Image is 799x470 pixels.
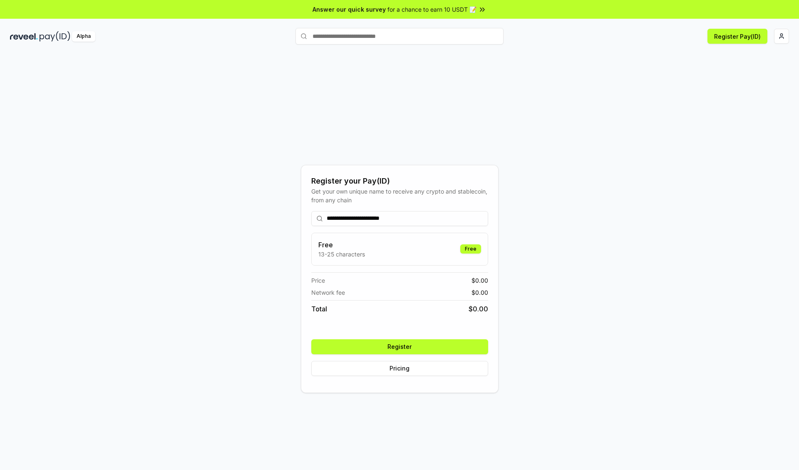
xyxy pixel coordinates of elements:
[471,288,488,297] span: $ 0.00
[311,187,488,204] div: Get your own unique name to receive any crypto and stablecoin, from any chain
[72,31,95,42] div: Alpha
[10,31,38,42] img: reveel_dark
[469,304,488,314] span: $ 0.00
[471,276,488,285] span: $ 0.00
[460,244,481,254] div: Free
[387,5,476,14] span: for a chance to earn 10 USDT 📝
[311,304,327,314] span: Total
[318,240,365,250] h3: Free
[311,361,488,376] button: Pricing
[311,276,325,285] span: Price
[40,31,70,42] img: pay_id
[318,250,365,259] p: 13-25 characters
[311,175,488,187] div: Register your Pay(ID)
[311,288,345,297] span: Network fee
[707,29,767,44] button: Register Pay(ID)
[313,5,386,14] span: Answer our quick survey
[311,339,488,354] button: Register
